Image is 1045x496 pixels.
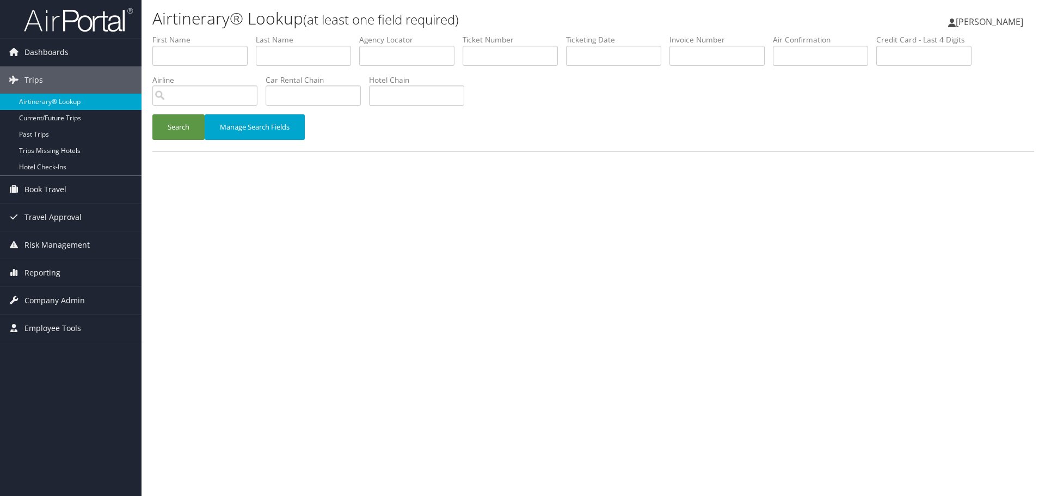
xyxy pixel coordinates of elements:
label: Agency Locator [359,34,463,45]
label: Car Rental Chain [266,75,369,85]
label: Airline [152,75,266,85]
span: [PERSON_NAME] [956,16,1023,28]
small: (at least one field required) [303,10,459,28]
span: Book Travel [24,176,66,203]
button: Manage Search Fields [205,114,305,140]
img: airportal-logo.png [24,7,133,33]
span: Travel Approval [24,204,82,231]
label: Air Confirmation [773,34,876,45]
span: Trips [24,66,43,94]
label: First Name [152,34,256,45]
button: Search [152,114,205,140]
label: Credit Card - Last 4 Digits [876,34,980,45]
h1: Airtinerary® Lookup [152,7,740,30]
span: Dashboards [24,39,69,66]
label: Ticketing Date [566,34,669,45]
label: Invoice Number [669,34,773,45]
span: Reporting [24,259,60,286]
span: Company Admin [24,287,85,314]
span: Employee Tools [24,315,81,342]
a: [PERSON_NAME] [948,5,1034,38]
label: Ticket Number [463,34,566,45]
label: Last Name [256,34,359,45]
label: Hotel Chain [369,75,472,85]
span: Risk Management [24,231,90,259]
